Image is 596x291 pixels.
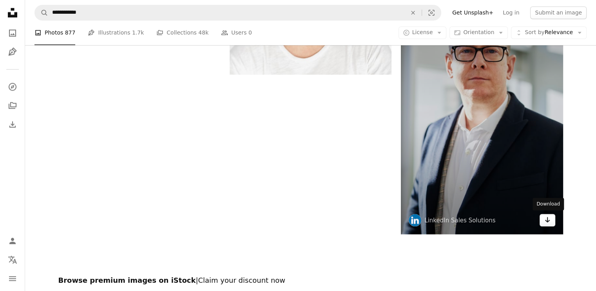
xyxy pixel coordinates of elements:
button: Orientation [449,27,508,39]
a: Photos [5,25,20,41]
button: Submit an image [530,6,587,19]
h2: Browse premium images on iStock [58,275,563,285]
a: Log in [498,6,524,19]
button: Sort byRelevance [511,27,587,39]
a: Download [540,214,555,226]
span: 48k [198,29,208,37]
span: 0 [248,29,252,37]
span: Sort by [525,29,544,36]
a: Explore [5,79,20,95]
span: Relevance [525,29,573,37]
button: Visual search [422,5,441,20]
form: Find visuals sitewide [34,5,441,20]
span: Orientation [463,29,494,36]
img: Go to LinkedIn Sales Solutions's profile [409,214,421,226]
a: Get Unsplash+ [447,6,498,19]
a: man standing beside wall [401,109,563,116]
a: LinkedIn Sales Solutions [424,216,495,224]
div: Download [533,198,564,210]
a: Illustrations [5,44,20,60]
a: Collections 48k [156,20,208,45]
a: Illustrations 1.7k [88,20,144,45]
button: License [399,27,447,39]
span: License [412,29,433,36]
a: Home — Unsplash [5,5,20,22]
button: Search Unsplash [35,5,48,20]
button: Clear [404,5,422,20]
a: Users 0 [221,20,252,45]
a: Download History [5,116,20,132]
button: Menu [5,271,20,286]
span: 1.7k [132,29,144,37]
a: Log in / Sign up [5,233,20,249]
span: | Claim your discount now [196,276,285,284]
a: Collections [5,98,20,113]
button: Language [5,252,20,267]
